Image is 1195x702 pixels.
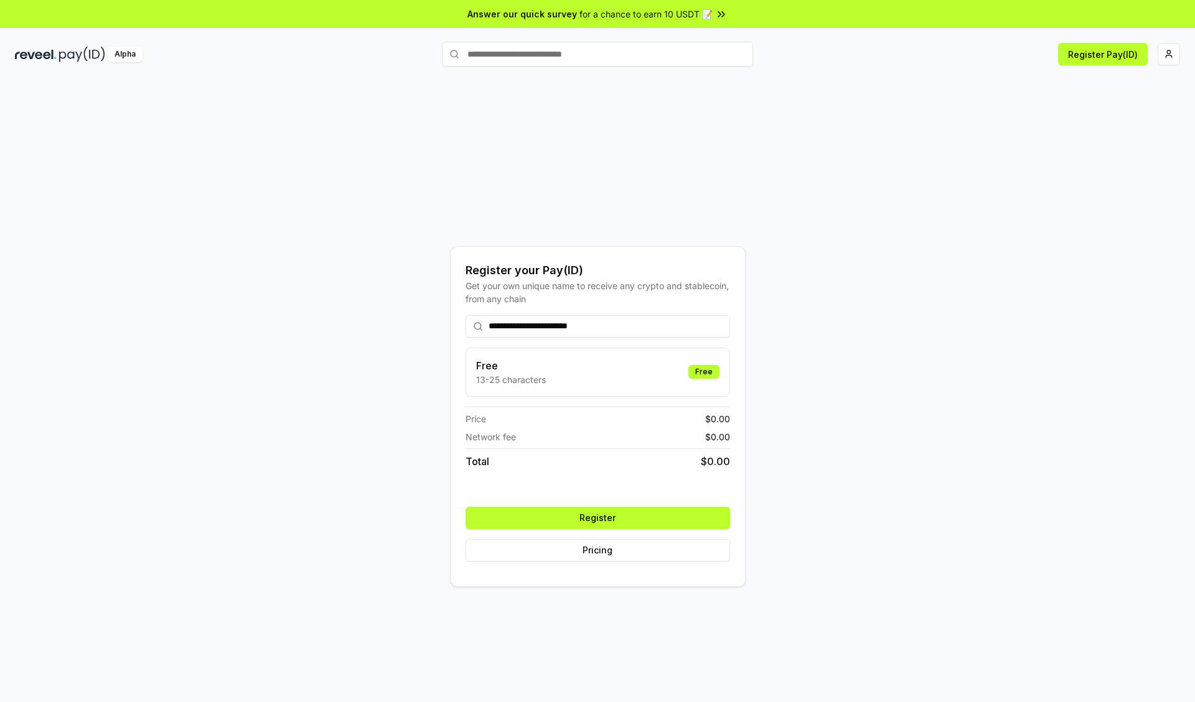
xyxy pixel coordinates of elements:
[466,539,730,561] button: Pricing
[466,430,516,443] span: Network fee
[466,454,489,469] span: Total
[466,279,730,305] div: Get your own unique name to receive any crypto and stablecoin, from any chain
[705,412,730,425] span: $ 0.00
[1058,43,1148,65] button: Register Pay(ID)
[476,373,546,386] p: 13-25 characters
[466,412,486,425] span: Price
[688,365,719,379] div: Free
[466,262,730,279] div: Register your Pay(ID)
[59,47,105,62] img: pay_id
[467,7,577,21] span: Answer our quick survey
[476,358,546,373] h3: Free
[705,430,730,443] span: $ 0.00
[108,47,143,62] div: Alpha
[15,47,57,62] img: reveel_dark
[579,7,713,21] span: for a chance to earn 10 USDT 📝
[701,454,730,469] span: $ 0.00
[466,507,730,529] button: Register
